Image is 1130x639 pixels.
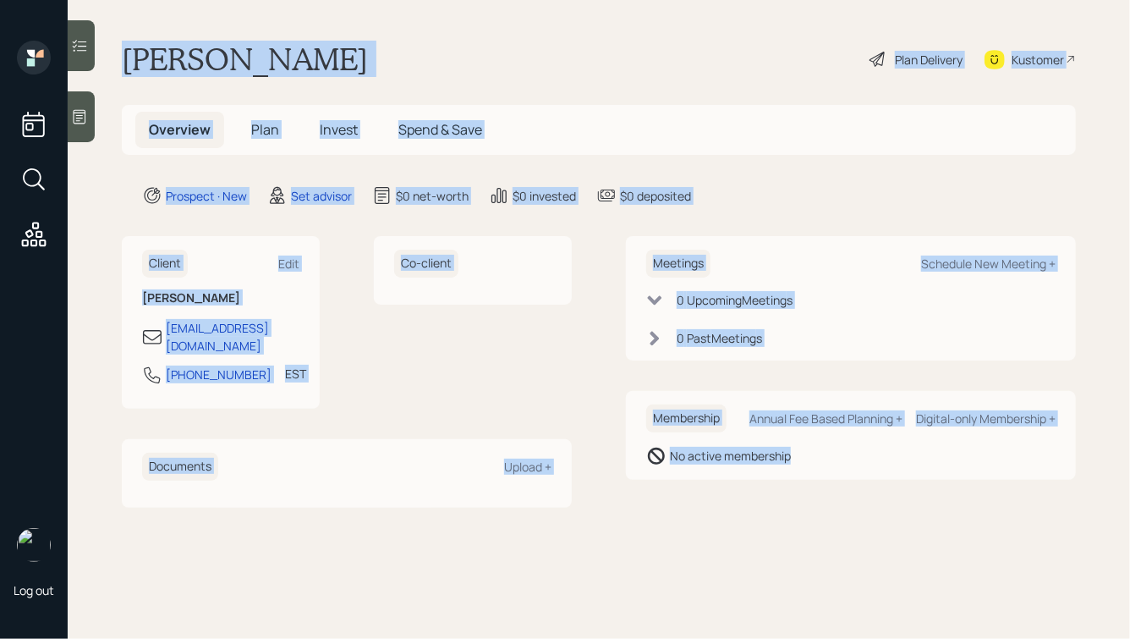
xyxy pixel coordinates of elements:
[142,291,299,306] h6: [PERSON_NAME]
[320,120,358,139] span: Invest
[251,120,279,139] span: Plan
[749,410,902,427] div: Annual Fee Based Planning +
[166,366,272,383] div: [PHONE_NUMBER]
[670,447,791,465] div: No active membership
[677,291,793,309] div: 0 Upcoming Meeting s
[398,120,482,139] span: Spend & Save
[149,120,211,139] span: Overview
[122,41,368,78] h1: [PERSON_NAME]
[396,187,469,205] div: $0 net-worth
[291,187,352,205] div: Set advisor
[166,187,247,205] div: Prospect · New
[646,405,727,432] h6: Membership
[504,459,551,475] div: Upload +
[394,250,458,278] h6: Co-client
[620,187,691,205] div: $0 deposited
[278,256,299,272] div: Edit
[142,453,218,481] h6: Documents
[142,250,188,278] h6: Client
[285,365,306,383] div: EST
[895,51,963,69] div: Plan Delivery
[17,528,51,562] img: hunter_neumayer.jpg
[916,410,1056,427] div: Digital-only Membership +
[646,250,710,278] h6: Meetings
[513,187,576,205] div: $0 invested
[921,256,1056,272] div: Schedule New Meeting +
[1012,51,1064,69] div: Kustomer
[166,319,299,355] div: [EMAIL_ADDRESS][DOMAIN_NAME]
[677,329,762,347] div: 0 Past Meeting s
[14,582,54,598] div: Log out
